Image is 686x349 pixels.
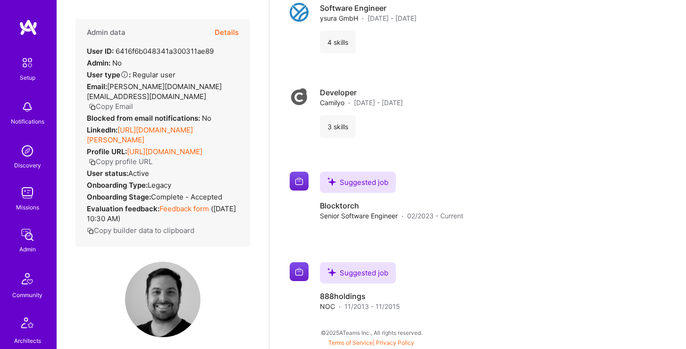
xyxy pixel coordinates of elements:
h4: Developer [320,87,403,98]
strong: User status: [87,169,128,178]
img: logo [19,19,38,36]
button: Copy Email [89,101,133,111]
div: Suggested job [320,262,396,283]
div: © 2025 ATeams Inc., All rights reserved. [57,321,686,344]
img: Company logo [290,87,309,106]
i: icon SuggestedTeams [327,268,336,276]
div: Missions [16,202,39,212]
img: discovery [18,141,37,160]
span: [PERSON_NAME][DOMAIN_NAME][EMAIL_ADDRESS][DOMAIN_NAME] [87,82,222,101]
a: [URL][DOMAIN_NAME] [127,147,202,156]
img: admin teamwork [18,225,37,244]
img: Community [16,267,39,290]
div: Community [12,290,42,300]
div: Regular user [87,70,176,80]
span: · [402,211,403,221]
strong: LinkedIn: [87,125,117,134]
span: [DATE] - [DATE] [354,98,403,108]
i: icon Copy [89,103,96,110]
strong: Evaluation feedback: [87,204,159,213]
span: legacy [148,181,171,190]
img: Company logo [290,262,309,281]
strong: Onboarding Stage: [87,192,151,201]
img: Company logo [290,3,309,22]
span: 02/2023 - Current [407,211,463,221]
div: Setup [20,73,35,83]
img: teamwork [18,183,37,202]
strong: Profile URL: [87,147,127,156]
a: Privacy Policy [376,339,414,346]
img: setup [17,53,37,73]
div: Admin [19,244,36,254]
h4: Blocktorch [320,200,463,211]
button: Details [215,19,239,46]
div: No [87,58,122,68]
img: Company logo [290,172,309,191]
i: icon Copy [87,227,94,234]
div: Architects [14,336,41,346]
h4: Software Engineer [320,3,417,13]
div: Suggested job [320,172,396,193]
span: · [339,301,341,311]
a: [URL][DOMAIN_NAME][PERSON_NAME] [87,125,193,144]
span: Senior Software Engineer [320,211,398,221]
span: ysura GmbH [320,13,358,23]
span: Camilyo [320,98,344,108]
a: Feedback form [159,204,209,213]
img: Architects [16,313,39,336]
span: Complete - Accepted [151,192,222,201]
div: Discovery [14,160,41,170]
strong: User ID: [87,47,114,56]
button: Copy profile URL [89,157,152,166]
div: ( [DATE] 10:30 AM ) [87,204,239,224]
strong: Email: [87,82,107,91]
span: 11/2013 - 11/2015 [344,301,400,311]
div: 3 skills [320,115,356,138]
span: Active [128,169,149,178]
i: icon Copy [89,158,96,166]
span: · [362,13,364,23]
div: 4 skills [320,31,356,53]
h4: 888holdings [320,291,400,301]
strong: Blocked from email notifications: [87,114,202,123]
img: User Avatar [125,262,201,337]
img: bell [18,98,37,116]
div: Notifications [11,116,44,126]
span: | [328,339,414,346]
span: NOC [320,301,335,311]
i: Help [120,70,129,79]
div: No [87,113,211,123]
strong: Onboarding Type: [87,181,148,190]
strong: User type : [87,70,131,79]
span: [DATE] - [DATE] [368,13,417,23]
div: 6416f6b048341a300311ae89 [87,46,214,56]
strong: Admin: [87,58,110,67]
button: Copy builder data to clipboard [87,225,194,235]
a: Terms of Service [328,339,373,346]
i: icon SuggestedTeams [327,177,336,186]
span: · [348,98,350,108]
h4: Admin data [87,28,125,37]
